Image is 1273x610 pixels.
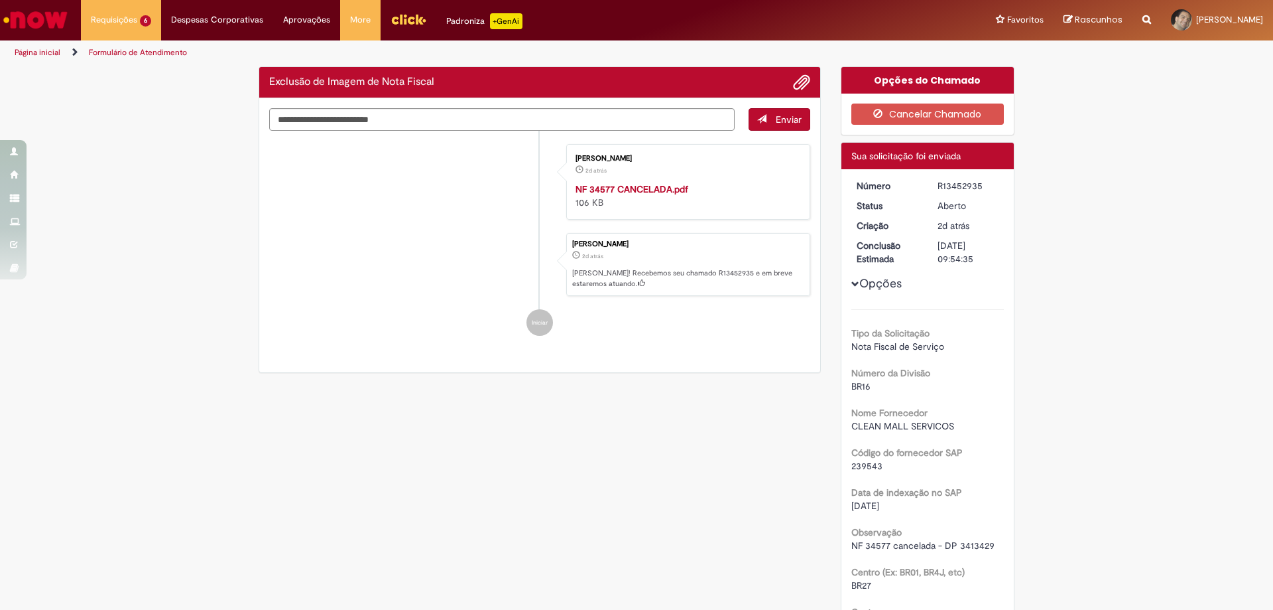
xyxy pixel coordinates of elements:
span: Despesas Corporativas [171,13,263,27]
span: More [350,13,371,27]
p: [PERSON_NAME]! Recebemos seu chamado R13452935 e em breve estaremos atuando. [572,268,803,289]
span: [PERSON_NAME] [1196,14,1263,25]
time: 27/08/2025 14:49:40 [585,167,607,175]
div: [DATE] 09:54:35 [938,239,999,266]
div: R13452935 [938,179,999,192]
div: Padroniza [446,13,522,29]
span: [DATE] [851,500,879,512]
a: Formulário de Atendimento [89,47,187,58]
span: Requisições [91,13,137,27]
time: 27/08/2025 14:54:31 [582,252,603,260]
span: Rascunhos [1075,13,1122,26]
span: 239543 [851,460,882,472]
button: Adicionar anexos [793,74,810,91]
span: 2d atrás [585,167,607,175]
span: 2d atrás [938,220,969,232]
button: Cancelar Chamado [851,104,1004,125]
textarea: Digite sua mensagem aqui... [269,108,735,131]
b: Centro (Ex: BR01, BR4J, etc) [851,566,965,578]
div: [PERSON_NAME] [572,240,803,248]
span: BR27 [851,579,871,591]
img: click_logo_yellow_360x200.png [391,9,426,29]
dt: Conclusão Estimada [847,239,928,266]
li: Eduardo Vaz De Mello Stancioli [269,233,810,297]
span: CLEAN MALL SERVICOS [851,420,954,432]
div: [PERSON_NAME] [576,155,796,163]
span: NF 34577 cancelada - DP 3413429 [851,540,995,552]
a: Rascunhos [1063,14,1122,27]
div: 27/08/2025 14:54:31 [938,219,999,232]
b: Data de indexação no SAP [851,487,962,498]
span: Nota Fiscal de Serviço [851,341,944,352]
span: Favoritos [1007,13,1044,27]
span: Aprovações [283,13,330,27]
img: ServiceNow [1,7,70,33]
p: +GenAi [490,13,522,29]
b: Tipo da Solicitação [851,327,930,339]
ul: Trilhas de página [10,40,839,65]
button: Enviar [749,108,810,131]
b: Observação [851,526,902,538]
div: 106 KB [576,183,796,209]
time: 27/08/2025 14:54:31 [938,220,969,232]
h2: Exclusão de Imagem de Nota Fiscal Histórico de tíquete [269,76,434,88]
b: Código do fornecedor SAP [851,447,963,459]
dt: Criação [847,219,928,232]
b: Número da Divisão [851,367,930,379]
dt: Status [847,199,928,212]
span: 6 [140,15,151,27]
div: Aberto [938,199,999,212]
ul: Histórico de tíquete [269,131,810,350]
b: Nome Fornecedor [851,407,928,419]
a: NF 34577 CANCELADA.pdf [576,183,688,195]
span: Enviar [776,114,802,125]
div: Opções do Chamado [841,67,1014,94]
a: Página inicial [15,47,60,58]
dt: Número [847,179,928,192]
span: 2d atrás [582,252,603,260]
span: BR16 [851,380,871,392]
span: Sua solicitação foi enviada [851,150,961,162]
